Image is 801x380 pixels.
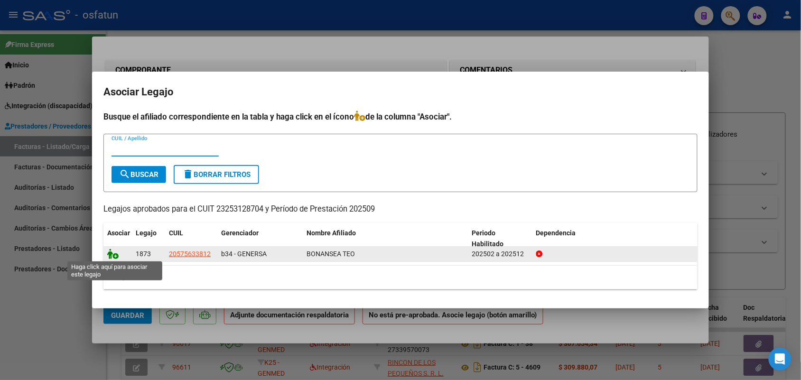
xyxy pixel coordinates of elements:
span: 1873 [136,250,151,258]
span: Dependencia [536,229,576,237]
mat-icon: search [119,168,130,180]
span: Nombre Afiliado [307,229,356,237]
span: Legajo [136,229,157,237]
span: CUIL [169,229,183,237]
span: Borrar Filtros [182,170,251,179]
div: 202502 a 202512 [472,249,529,260]
datatable-header-cell: Legajo [132,223,165,254]
datatable-header-cell: CUIL [165,223,217,254]
span: BONANSEA TEO [307,250,355,258]
span: Gerenciador [221,229,259,237]
span: Asociar [107,229,130,237]
button: Buscar [112,166,166,183]
span: Buscar [119,170,158,179]
mat-icon: delete [182,168,194,180]
datatable-header-cell: Nombre Afiliado [303,223,468,254]
datatable-header-cell: Gerenciador [217,223,303,254]
button: Borrar Filtros [174,165,259,184]
p: Legajos aprobados para el CUIT 23253128704 y Período de Prestación 202509 [103,204,698,215]
div: Open Intercom Messenger [769,348,792,371]
div: 1 registros [103,266,698,289]
span: Periodo Habilitado [472,229,504,248]
span: b34 - GENERSA [221,250,267,258]
datatable-header-cell: Periodo Habilitado [468,223,532,254]
h4: Busque el afiliado correspondiente en la tabla y haga click en el ícono de la columna "Asociar". [103,111,698,123]
datatable-header-cell: Asociar [103,223,132,254]
h2: Asociar Legajo [103,83,698,101]
span: 20575633812 [169,250,211,258]
datatable-header-cell: Dependencia [532,223,698,254]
